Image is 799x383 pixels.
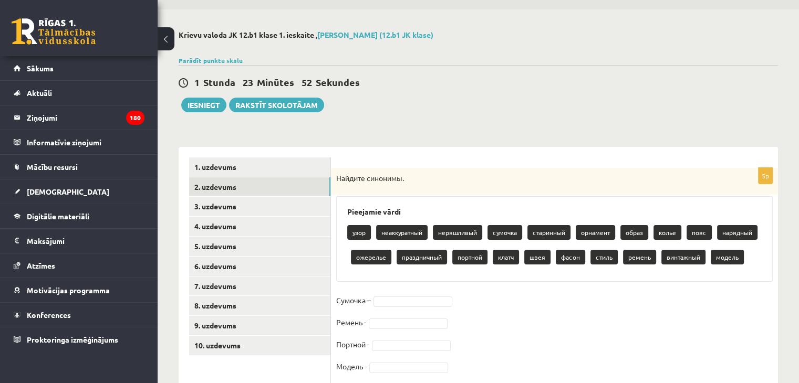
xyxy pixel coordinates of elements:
a: 2. uzdevums [189,177,330,197]
a: Rīgas 1. Tālmācības vidusskola [12,18,96,45]
a: Digitālie materiāli [14,204,144,228]
legend: Maksājumi [27,229,144,253]
p: колье [653,225,681,240]
span: Konferences [27,310,71,320]
h3: Pieejamie vārdi [347,207,762,216]
span: Stunda [203,76,235,88]
a: Konferences [14,303,144,327]
a: 5. uzdevums [189,237,330,256]
p: неряшливый [433,225,482,240]
a: 9. uzdevums [189,316,330,335]
p: Ремень - [336,314,366,330]
p: старинный [527,225,570,240]
span: 23 [243,76,253,88]
a: Proktoringa izmēģinājums [14,327,144,352]
a: Ziņojumi180 [14,105,144,130]
a: 7. uzdevums [189,276,330,296]
p: узор [347,225,371,240]
span: Proktoringa izmēģinājums [27,335,118,344]
p: модель [711,250,744,264]
p: Портной - [336,336,369,352]
p: сумочка [487,225,522,240]
p: швея [524,250,551,264]
h2: Krievu valoda JK 12.b1 klase 1. ieskaite , [179,30,778,39]
a: [PERSON_NAME] (12.b1 JK klase) [317,30,433,39]
p: ожерелье [351,250,391,264]
a: Motivācijas programma [14,278,144,302]
p: праздничный [397,250,447,264]
a: Atzīmes [14,253,144,278]
a: Maksājumi [14,229,144,253]
a: Aktuāli [14,81,144,105]
a: Informatīvie ziņojumi [14,130,144,154]
span: Sekundes [316,76,360,88]
span: Sākums [27,63,54,73]
i: 180 [126,111,144,125]
p: нарядный [717,225,758,240]
a: 3. uzdevums [189,197,330,216]
a: [DEMOGRAPHIC_DATA] [14,179,144,204]
a: Rakstīt skolotājam [229,98,324,112]
span: Aktuāli [27,88,52,98]
span: Mācību resursi [27,162,78,172]
legend: Informatīvie ziņojumi [27,130,144,154]
p: ремень [623,250,656,264]
p: Найдите синонимы. [336,173,720,184]
span: Motivācijas programma [27,285,110,295]
p: Сумочка – [336,292,371,308]
a: 4. uzdevums [189,217,330,236]
span: Digitālie materiāli [27,211,89,221]
a: 6. uzdevums [189,257,330,276]
span: 52 [302,76,312,88]
span: 1 [194,76,200,88]
p: клатч [493,250,519,264]
p: винтажный [661,250,705,264]
legend: Ziņojumi [27,105,144,130]
span: Atzīmes [27,261,55,270]
p: Модель - [336,358,367,374]
p: неаккуратный [376,225,428,240]
a: Parādīt punktu skalu [179,56,243,65]
a: 1. uzdevums [189,157,330,177]
span: Minūtes [257,76,294,88]
p: образ [620,225,648,240]
p: пояс [687,225,712,240]
p: орнамент [576,225,615,240]
a: 10. uzdevums [189,336,330,355]
p: 5p [758,167,773,184]
a: Sākums [14,56,144,80]
a: Mācību resursi [14,155,144,179]
p: фасон [556,250,585,264]
span: [DEMOGRAPHIC_DATA] [27,187,109,196]
p: стиль [590,250,618,264]
a: 8. uzdevums [189,296,330,315]
p: портной [452,250,487,264]
button: Iesniegt [181,98,226,112]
